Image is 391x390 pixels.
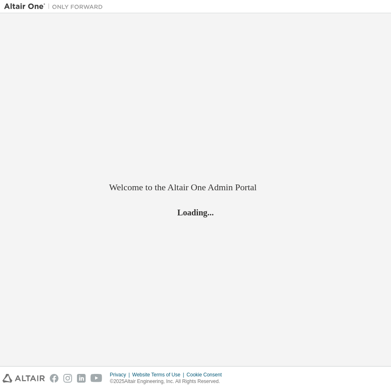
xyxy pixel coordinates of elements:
p: © 2025 Altair Engineering, Inc. All Rights Reserved. [110,378,227,385]
h2: Loading... [109,207,282,217]
img: youtube.svg [91,374,102,383]
div: Cookie Consent [186,371,226,378]
img: linkedin.svg [77,374,86,383]
div: Privacy [110,371,132,378]
img: facebook.svg [50,374,58,383]
div: Website Terms of Use [132,371,186,378]
h2: Welcome to the Altair One Admin Portal [109,182,282,193]
img: instagram.svg [63,374,72,383]
img: altair_logo.svg [2,374,45,383]
img: Altair One [4,2,107,11]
